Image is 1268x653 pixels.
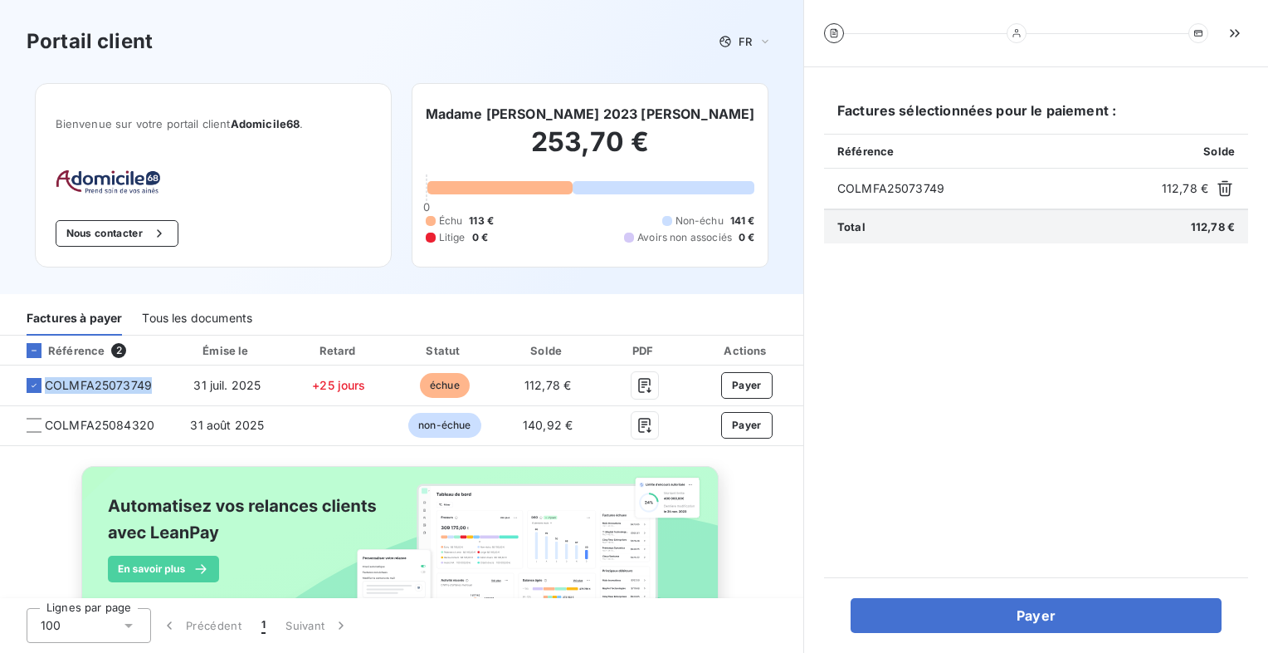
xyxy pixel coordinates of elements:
[27,301,122,336] div: Factures à payer
[56,117,371,130] span: Bienvenue sur votre portail client .
[111,343,126,358] span: 2
[396,342,494,359] div: Statut
[261,617,266,634] span: 1
[524,378,571,392] span: 112,78 €
[523,418,573,432] span: 140,92 €
[851,598,1222,633] button: Payer
[56,220,178,247] button: Nous contacter
[721,412,773,439] button: Payer
[469,214,494,228] span: 113 €
[423,200,430,214] span: 0
[637,230,732,245] span: Avoirs non associés
[276,608,359,643] button: Suivant
[739,35,752,48] span: FR
[1203,145,1235,158] span: Solde
[45,377,152,394] span: COLMFA25073749
[837,145,894,158] span: Référence
[837,180,1155,197] span: COLMFA25073749
[27,27,153,56] h3: Portail client
[1162,180,1208,197] span: 112,78 €
[602,342,687,359] div: PDF
[289,342,389,359] div: Retard
[190,418,264,432] span: 31 août 2025
[408,413,480,438] span: non-échue
[439,230,466,245] span: Litige
[439,214,463,228] span: Échu
[312,378,365,392] span: +25 jours
[56,170,162,194] img: Company logo
[500,342,596,359] div: Solde
[730,214,755,228] span: 141 €
[837,220,866,233] span: Total
[41,617,61,634] span: 100
[824,101,1248,134] h6: Factures sélectionnées pour le paiement :
[694,342,800,359] div: Actions
[193,378,261,392] span: 31 juil. 2025
[472,230,488,245] span: 0 €
[721,372,773,399] button: Payer
[426,104,755,124] h6: Madame [PERSON_NAME] 2023 [PERSON_NAME]
[675,214,724,228] span: Non-échu
[1191,220,1235,233] span: 112,78 €
[13,343,105,358] div: Référence
[151,608,251,643] button: Précédent
[173,342,282,359] div: Émise le
[142,301,252,336] div: Tous les documents
[45,417,154,434] span: COLMFA25084320
[231,117,300,130] span: Adomicile68
[420,373,470,398] span: échue
[739,230,754,245] span: 0 €
[251,608,276,643] button: 1
[426,125,755,175] h2: 253,70 €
